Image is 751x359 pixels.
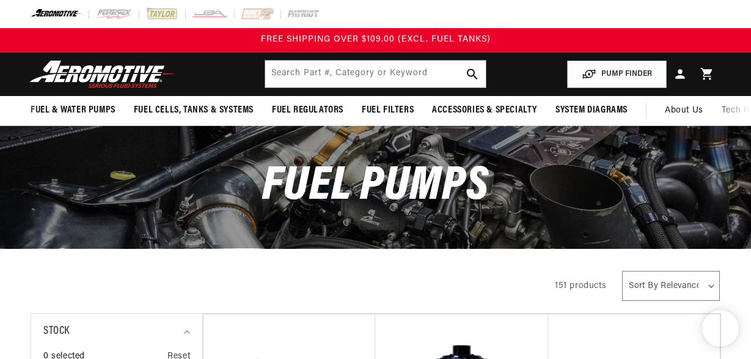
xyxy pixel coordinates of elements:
[261,35,491,44] span: FREE SHIPPING OVER $109.00 (EXCL. FUEL TANKS)
[665,106,703,115] span: About Us
[43,323,70,341] span: Stock
[262,163,488,211] span: Fuel Pumps
[555,281,606,291] span: 151 products
[459,61,486,87] button: search button
[362,104,414,117] span: Fuel Filters
[134,104,254,117] span: Fuel Cells, Tanks & Systems
[263,96,353,125] summary: Fuel Regulators
[555,104,628,117] span: System Diagrams
[21,96,125,125] summary: Fuel & Water Pumps
[272,104,343,117] span: Fuel Regulators
[31,104,115,117] span: Fuel & Water Pumps
[656,96,713,125] a: About Us
[26,60,179,89] img: Aeromotive
[432,104,537,117] span: Accessories & Specialty
[423,96,546,125] summary: Accessories & Specialty
[125,96,263,125] summary: Fuel Cells, Tanks & Systems
[567,61,667,88] button: PUMP FINDER
[353,96,423,125] summary: Fuel Filters
[43,314,190,350] summary: Stock (0 selected)
[265,61,486,87] input: Search by Part Number, Category or Keyword
[546,96,637,125] summary: System Diagrams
